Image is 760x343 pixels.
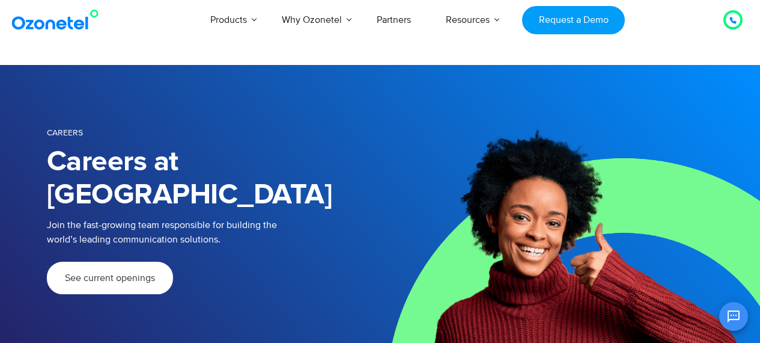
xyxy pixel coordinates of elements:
[719,302,748,331] button: Open chat
[47,146,380,212] h1: Careers at [GEOGRAPHIC_DATA]
[522,6,625,34] a: Request a Demo
[47,218,362,247] p: Join the fast-growing team responsible for building the world’s leading communication solutions.
[47,128,83,138] span: Careers
[47,262,173,294] a: See current openings
[65,273,155,283] span: See current openings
